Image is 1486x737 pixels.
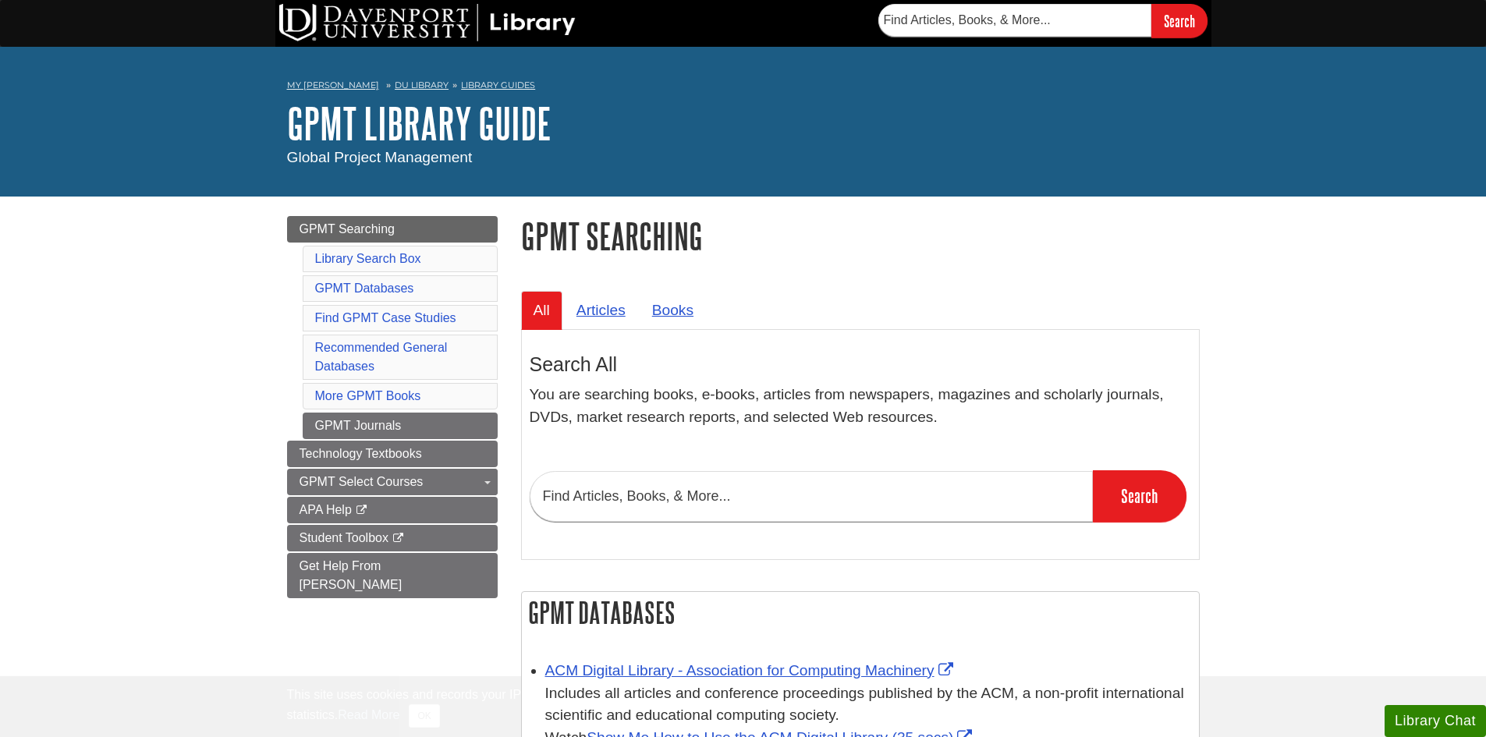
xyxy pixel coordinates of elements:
button: Close [409,704,439,728]
a: GPMT Journals [303,413,498,439]
form: Searches DU Library's articles, books, and more [878,4,1208,37]
nav: breadcrumb [287,75,1200,100]
input: Search [1093,470,1186,522]
i: This link opens in a new window [355,505,368,516]
a: Books [640,291,706,329]
span: Student Toolbox [300,531,388,544]
span: Global Project Management [287,149,473,165]
span: GPMT Searching [300,222,395,236]
a: Find GPMT Case Studies [315,311,456,324]
span: APA Help [300,503,352,516]
a: Recommended General Databases [315,341,448,373]
a: Student Toolbox [287,525,498,551]
a: Get Help From [PERSON_NAME] [287,553,498,598]
a: GPMT Databases [315,282,414,295]
span: Get Help From [PERSON_NAME] [300,559,403,591]
a: Library Guides [461,80,535,90]
a: GPMT Library Guide [287,99,551,147]
div: This site uses cookies and records your IP address for usage statistics. Additionally, we use Goo... [287,686,1200,728]
a: APA Help [287,497,498,523]
a: All [521,291,562,329]
input: Find Articles, Books, & More... [878,4,1151,37]
div: Guide Page Menu [287,216,498,598]
h1: GPMT Searching [521,216,1200,256]
a: Link opens in new window [545,662,957,679]
a: GPMT Select Courses [287,469,498,495]
h3: Search All [530,353,1191,376]
span: Technology Textbooks [300,447,422,460]
a: GPMT Searching [287,216,498,243]
p: You are searching books, e-books, articles from newspapers, magazines and scholarly journals, DVD... [530,384,1191,429]
a: My [PERSON_NAME] [287,79,379,92]
a: Library Search Box [315,252,421,265]
a: Read More [338,708,399,721]
a: Articles [564,291,638,329]
button: Library Chat [1385,705,1486,737]
span: GPMT Select Courses [300,475,424,488]
h2: GPMT Databases [522,592,1199,633]
i: This link opens in a new window [392,533,405,544]
img: DU Library [279,4,576,41]
a: DU Library [395,80,449,90]
a: Technology Textbooks [287,441,498,467]
a: More GPMT Books [315,389,421,402]
input: Find Articles, Books, & More... [530,471,1093,522]
input: Search [1151,4,1208,37]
